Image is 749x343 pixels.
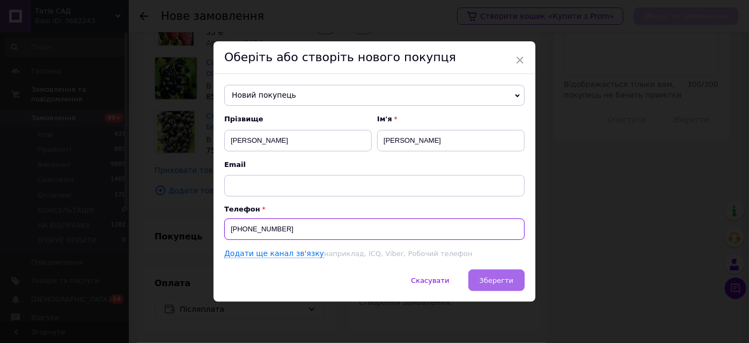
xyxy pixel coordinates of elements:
span: Ім'я [377,114,525,124]
span: Скасувати [411,276,449,284]
p: Телефон [224,205,525,213]
span: Email [224,160,525,170]
button: Скасувати [400,269,460,291]
input: Наприклад: Іванов [224,130,372,151]
button: Зберегти [468,269,525,291]
span: Прізвище [224,114,372,124]
span: Новий покупець [224,85,525,106]
div: Оберіть або створіть нового покупця [214,41,535,74]
input: Наприклад: Іван [377,130,525,151]
span: наприклад, ICQ, Viber, Робочий телефон [324,250,472,258]
a: Додати ще канал зв'язку [224,249,324,258]
span: × [515,51,525,69]
input: +38 096 0000000 [224,218,525,240]
span: Зберегти [480,276,513,284]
